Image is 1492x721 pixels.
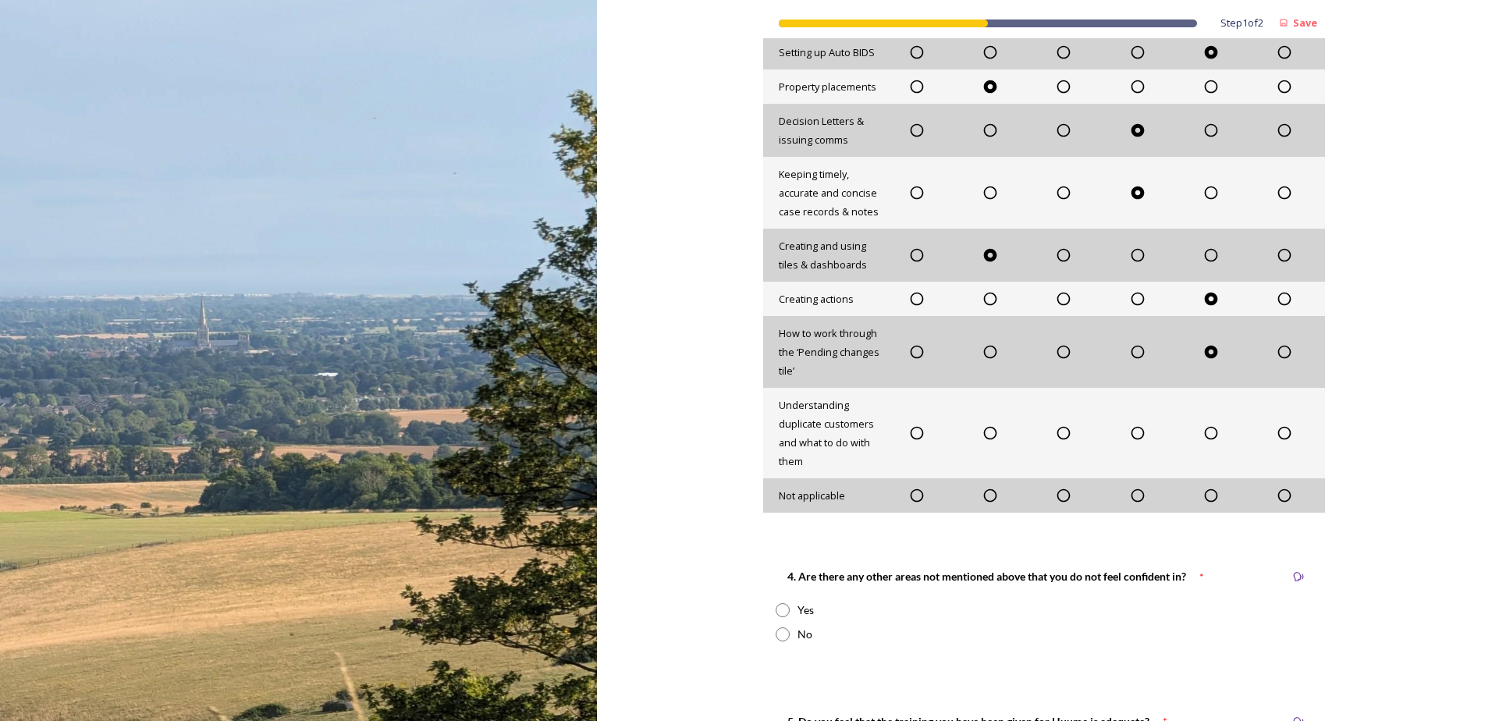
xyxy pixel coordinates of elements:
div: Yes [798,602,814,618]
span: How to work through the ‘Pending changes tile’ [779,326,879,378]
span: Decision Letters & issuing comms [779,114,864,147]
span: Setting up Auto BIDS [779,45,875,59]
span: Property placements [779,80,876,94]
strong: Save [1293,16,1317,30]
strong: 4. Are there any other areas not mentioned above that you do not feel confident in? [787,570,1186,583]
span: Not applicable [779,488,845,503]
span: Creating and using tiles & dashboards [779,239,867,272]
span: Step 1 of 2 [1220,16,1263,30]
span: Keeping timely, accurate and concise case records & notes [779,167,879,218]
div: No [798,626,812,642]
span: Understanding duplicate customers and what to do with them [779,398,874,468]
span: Creating actions [779,292,854,306]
